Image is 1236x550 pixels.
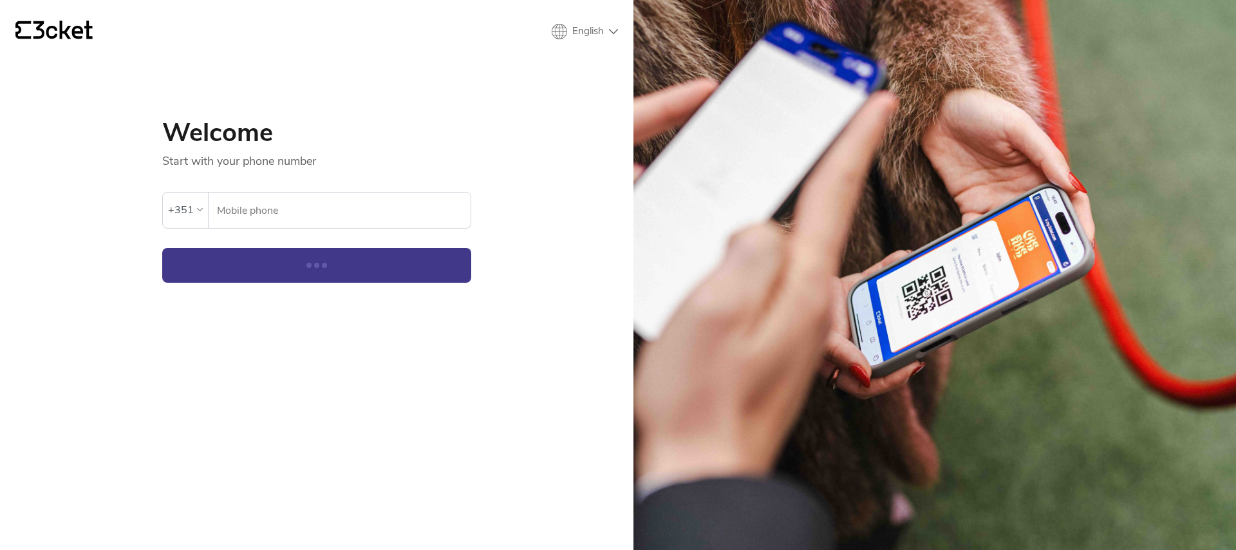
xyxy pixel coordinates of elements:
[168,200,194,220] div: +351
[15,21,93,43] a: {' '}
[162,248,471,283] button: Continue
[216,193,471,228] input: Mobile phone
[162,120,471,146] h1: Welcome
[162,146,471,169] p: Start with your phone number
[209,193,471,229] label: Mobile phone
[15,21,31,39] g: {' '}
